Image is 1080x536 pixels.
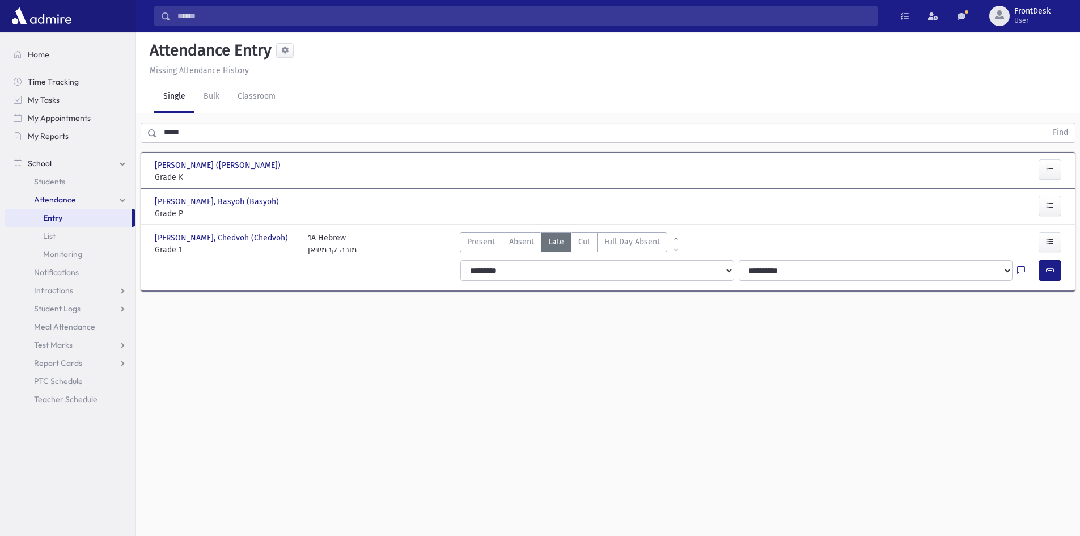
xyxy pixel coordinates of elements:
span: My Appointments [28,113,91,123]
input: Search [171,6,877,26]
span: Present [467,236,495,248]
img: AdmirePro [9,5,74,27]
a: Notifications [5,263,135,281]
span: Notifications [34,267,79,277]
a: Test Marks [5,336,135,354]
a: Time Tracking [5,73,135,91]
span: List [43,231,56,241]
span: [PERSON_NAME] ([PERSON_NAME]) [155,159,283,171]
a: Students [5,172,135,191]
a: Single [154,81,194,113]
span: Home [28,49,49,60]
span: Grade 1 [155,244,297,256]
span: Grade K [155,171,297,183]
div: AttTypes [460,232,667,256]
a: Bulk [194,81,228,113]
a: My Reports [5,127,135,145]
span: PTC Schedule [34,376,83,386]
a: List [5,227,135,245]
span: Report Cards [34,358,82,368]
span: Monitoring [43,249,82,259]
span: School [28,158,52,168]
span: My Reports [28,131,69,141]
span: Entry [43,213,62,223]
span: Cut [578,236,590,248]
div: 1A Hebrew מורה קרמיזיאן [308,232,357,256]
span: [PERSON_NAME], Basyoh (Basyoh) [155,196,281,208]
span: Test Marks [34,340,73,350]
h5: Attendance Entry [145,41,272,60]
span: My Tasks [28,95,60,105]
a: Report Cards [5,354,135,372]
span: Infractions [34,285,73,296]
button: Find [1046,123,1075,142]
span: User [1014,16,1051,25]
a: Missing Attendance History [145,66,249,75]
a: Home [5,45,135,64]
span: [PERSON_NAME], Chedvoh (Chedvoh) [155,232,290,244]
a: Teacher Schedule [5,390,135,408]
a: Monitoring [5,245,135,263]
span: Absent [509,236,534,248]
a: PTC Schedule [5,372,135,390]
a: Meal Attendance [5,318,135,336]
a: Attendance [5,191,135,209]
span: Full Day Absent [604,236,660,248]
span: Late [548,236,564,248]
span: Student Logs [34,303,81,314]
span: Students [34,176,65,187]
a: Classroom [228,81,285,113]
a: My Appointments [5,109,135,127]
a: School [5,154,135,172]
a: Infractions [5,281,135,299]
a: My Tasks [5,91,135,109]
span: Attendance [34,195,76,205]
a: Student Logs [5,299,135,318]
span: Teacher Schedule [34,394,98,404]
u: Missing Attendance History [150,66,249,75]
span: Time Tracking [28,77,79,87]
span: Grade P [155,208,297,220]
a: Entry [5,209,132,227]
span: FrontDesk [1014,7,1051,16]
span: Meal Attendance [34,322,95,332]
